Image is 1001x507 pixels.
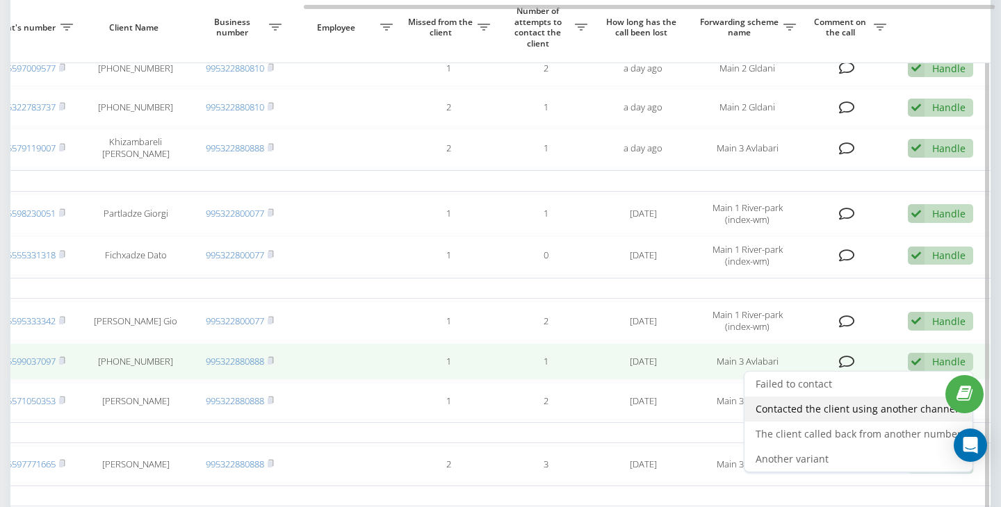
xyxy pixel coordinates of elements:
[400,128,497,167] td: 2
[400,383,497,419] td: 1
[206,458,264,470] a: 995322880888
[206,142,264,154] a: 995322880888
[206,315,264,327] a: 995322800077
[80,383,191,419] td: [PERSON_NAME]
[497,301,594,340] td: 2
[699,17,783,38] span: Forwarding scheme name
[80,128,191,167] td: Khizambareli [PERSON_NAME]
[80,50,191,87] td: [PHONE_NUMBER]
[756,377,832,390] span: Failed to contact
[400,301,497,340] td: 1
[80,343,191,380] td: [PHONE_NUMBER]
[692,50,803,87] td: Main 2 Gldani
[692,446,803,483] td: Main 3 Avlabari
[80,194,191,233] td: Partladze Giorgi
[932,207,966,220] div: Handle
[400,343,497,380] td: 1
[932,142,966,155] div: Handle
[206,249,264,261] a: 995322800077
[206,207,264,219] a: 995322800077
[692,383,803,419] td: Main 3 Avlabari
[932,355,966,368] div: Handle
[692,128,803,167] td: Main 3 Avlabari
[692,89,803,126] td: Main 2 Gldani
[594,446,692,483] td: [DATE]
[92,22,179,33] span: Client Name
[594,236,692,275] td: [DATE]
[80,301,191,340] td: [PERSON_NAME] Gio
[594,89,692,126] td: a day ago
[756,452,829,465] span: Another variant
[605,17,681,38] span: How long has the call been lost
[756,427,961,440] span: The client called back from another number
[80,236,191,275] td: Fichxadze Dato
[810,17,874,38] span: Comment on the call
[206,355,264,367] a: 995322880888
[954,429,987,462] div: Open Intercom Messenger
[932,101,966,114] div: Handle
[497,383,594,419] td: 2
[594,128,692,167] td: a day ago
[497,446,594,483] td: 3
[295,22,380,33] span: Employee
[932,315,966,328] div: Handle
[497,128,594,167] td: 1
[594,301,692,340] td: [DATE]
[594,194,692,233] td: [DATE]
[692,194,803,233] td: Main 1 River-park (index-wm)
[692,301,803,340] td: Main 1 River-park (index-wm)
[400,194,497,233] td: 1
[400,89,497,126] td: 2
[198,17,269,38] span: Business number
[400,236,497,275] td: 1
[80,89,191,126] td: [PHONE_NUMBER]
[692,343,803,380] td: Main 3 Avlabari
[594,343,692,380] td: [DATE]
[594,383,692,419] td: [DATE]
[400,446,497,483] td: 2
[80,446,191,483] td: [PERSON_NAME]
[497,50,594,87] td: 2
[497,89,594,126] td: 1
[692,236,803,275] td: Main 1 River-park (index-wm)
[497,236,594,275] td: 0
[932,249,966,262] div: Handle
[497,194,594,233] td: 1
[504,6,575,49] span: Number of attempts to contact the client
[400,50,497,87] td: 1
[497,343,594,380] td: 1
[932,62,966,75] div: Handle
[206,101,264,113] a: 995322880810
[206,394,264,407] a: 995322880888
[756,402,958,415] span: Contacted the client using another channel
[407,17,478,38] span: Missed from the client
[594,50,692,87] td: a day ago
[206,62,264,74] a: 995322880810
